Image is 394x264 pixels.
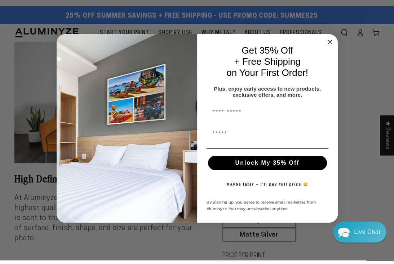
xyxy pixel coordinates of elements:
button: Unlock My 35% Off [208,159,327,174]
span: on Your First Order! [226,71,308,82]
div: Chat widget toggle [333,225,386,246]
span: Plus, enjoy early access to new products, exclusive offers, and more. [214,89,321,101]
img: 728e4f65-7e6c-44e2-b7d1-0292a396982f.jpeg [57,38,197,226]
span: Get 35% Off [242,49,293,59]
span: + Free Shipping [234,60,300,70]
div: Contact Us Directly [354,225,380,246]
button: Close dialog [326,41,334,50]
button: Maybe later – I’ll pay full price 😅 [223,181,312,195]
span: By signing up, you agree to receive email marketing from Aluminyze. You may unsubscribe anytime. [207,202,316,215]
